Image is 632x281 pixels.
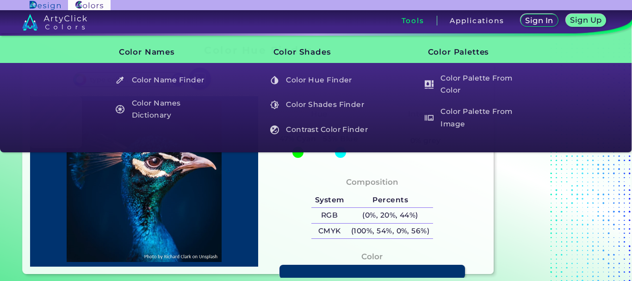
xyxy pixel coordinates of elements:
a: Color Names Dictionary [111,96,220,123]
h5: Percents [347,192,433,207]
h3: Color Names [103,41,220,64]
h5: Color Hue Finder [266,71,374,89]
img: icon_col_pal_col_white.svg [425,80,434,89]
a: Color Hue Finder [265,71,374,89]
a: Sign Up [568,15,604,26]
a: Color Palette From Image [420,105,529,131]
h5: RGB [311,208,347,223]
img: icon_palette_from_image_white.svg [425,113,434,122]
img: logo_artyclick_colors_white.svg [22,14,87,31]
h5: Color Palette From Color [421,71,528,98]
h3: Color Shades [258,41,374,64]
a: Contrast Color Finder [265,121,374,138]
a: Sign In [522,15,556,26]
h4: Composition [346,175,398,189]
img: icon_color_hue_white.svg [270,76,279,85]
h5: (0%, 20%, 44%) [347,208,433,223]
img: img_pavlin.jpg [35,101,254,262]
img: icon_color_name_finder_white.svg [116,76,124,85]
h5: (100%, 54%, 0%, 56%) [347,224,433,239]
h4: Color [361,250,383,263]
img: icon_color_shades_white.svg [270,100,279,109]
h3: Tools [402,17,424,24]
h5: CMYK [311,224,347,239]
h5: Sign Up [572,17,601,24]
img: ArtyClick Design logo [30,1,61,10]
h5: Sign In [527,17,552,24]
h5: Color Name Finder [112,71,219,89]
h5: Color Names Dictionary [112,96,219,123]
h5: Color Palette From Image [421,105,528,131]
h5: System [311,192,347,207]
h5: Contrast Color Finder [266,121,374,138]
a: Color Name Finder [111,71,220,89]
h3: Applications [450,17,504,24]
img: icon_color_names_dictionary_white.svg [116,105,124,114]
h3: Color Palettes [412,41,529,64]
img: icon_color_contrast_white.svg [270,125,279,134]
a: Color Palette From Color [420,71,529,98]
a: Color Shades Finder [265,96,374,114]
h5: Color Shades Finder [266,96,374,114]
